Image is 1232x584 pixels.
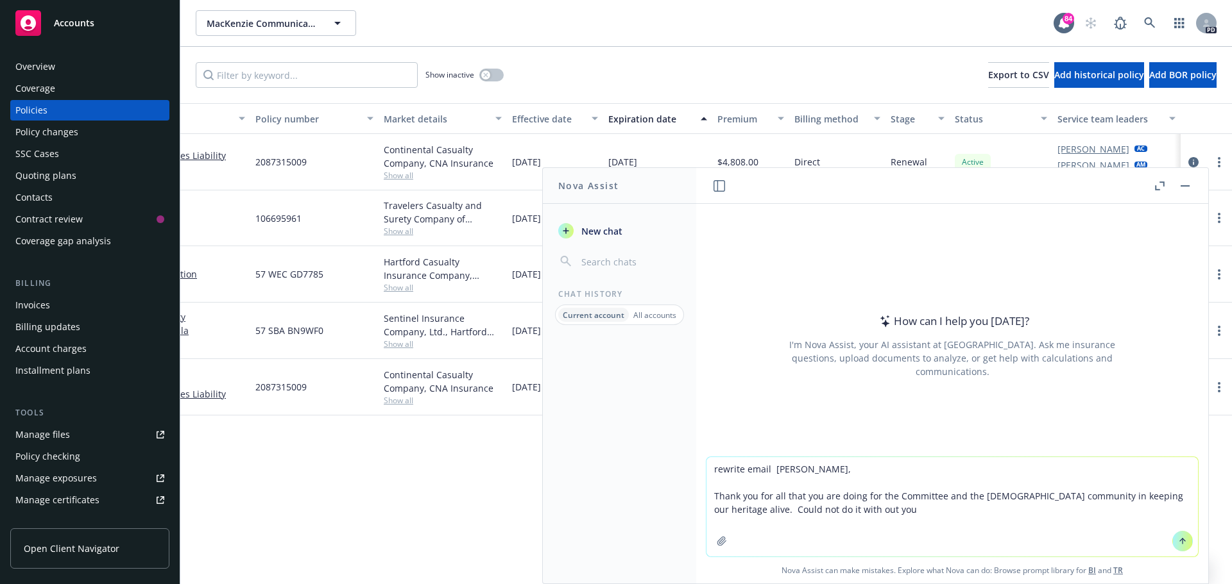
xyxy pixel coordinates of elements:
[196,10,356,36] button: MacKenzie Communications Inc.
[1149,62,1217,88] button: Add BOR policy
[1113,565,1123,576] a: TR
[15,56,55,77] div: Overview
[579,224,622,238] span: New chat
[10,209,169,229] a: Contract review
[1137,10,1163,36] a: Search
[255,212,302,225] span: 106695961
[379,103,507,134] button: Market details
[10,231,169,251] a: Coverage gap analysis
[15,446,80,467] div: Policy checking
[1054,62,1144,88] button: Add historical policy
[207,17,318,30] span: MacKenzie Communications Inc.
[15,100,47,121] div: Policies
[10,100,169,121] a: Policies
[10,295,169,315] a: Invoices
[15,231,111,251] div: Coverage gap analysis
[15,468,97,488] div: Manage exposures
[579,253,681,271] input: Search chats
[717,112,770,126] div: Premium
[1057,142,1129,156] a: [PERSON_NAME]
[955,112,1033,126] div: Status
[15,360,90,381] div: Installment plans
[250,103,379,134] button: Policy number
[717,155,758,169] span: $4,808.00
[15,295,50,315] div: Invoices
[15,122,78,142] div: Policy changes
[891,155,927,169] span: Renewal
[1057,112,1161,126] div: Service team leaders
[15,512,76,532] div: Manage BORs
[24,542,119,555] span: Open Client Navigator
[10,406,169,419] div: Tools
[15,209,83,229] div: Contract review
[10,277,169,290] div: Billing
[1088,565,1096,576] a: BI
[15,165,76,186] div: Quoting plans
[512,155,541,169] span: [DATE]
[1108,10,1133,36] a: Report a Bug
[950,103,1052,134] button: Status
[1211,323,1227,338] a: more
[255,324,323,337] span: 57 SBA BN9WF0
[794,112,866,126] div: Billing method
[384,226,502,237] span: Show all
[891,112,930,126] div: Stage
[15,338,87,359] div: Account charges
[608,155,637,169] span: [DATE]
[960,156,986,168] span: Active
[10,446,169,467] a: Policy checking
[1211,210,1227,226] a: more
[15,187,53,208] div: Contacts
[15,424,70,445] div: Manage files
[1057,158,1129,172] a: [PERSON_NAME]
[886,103,950,134] button: Stage
[633,310,676,321] p: All accounts
[10,468,169,488] a: Manage exposures
[10,360,169,381] a: Installment plans
[255,380,307,394] span: 2087315009
[384,312,502,338] div: Sentinel Insurance Company, Ltd., Hartford Insurance Group
[512,380,541,394] span: [DATE]
[54,18,94,28] span: Accounts
[384,395,502,406] span: Show all
[15,490,99,510] div: Manage certificates
[1211,154,1227,170] a: more
[196,62,418,88] input: Filter by keyword...
[10,317,169,337] a: Billing updates
[712,103,789,134] button: Premium
[384,368,502,395] div: Continental Casualty Company, CNA Insurance
[1052,103,1181,134] button: Service team leaders
[384,338,502,349] span: Show all
[988,62,1049,88] button: Export to CSV
[10,490,169,510] a: Manage certificates
[384,199,502,226] div: Travelers Casualty and Surety Company of America, Travelers Insurance
[1054,69,1144,81] span: Add historical policy
[789,103,886,134] button: Billing method
[1211,380,1227,395] a: more
[1078,10,1104,36] a: Start snowing
[10,144,169,164] a: SSC Cases
[876,313,1029,330] div: How can I help you [DATE]?
[10,122,169,142] a: Policy changes
[772,338,1133,378] div: I'm Nova Assist, your AI assistant at [GEOGRAPHIC_DATA]. Ask me insurance questions, upload docum...
[512,267,541,281] span: [DATE]
[10,165,169,186] a: Quoting plans
[1186,154,1201,170] a: circleInformation
[988,69,1049,81] span: Export to CSV
[10,187,169,208] a: Contacts
[15,78,55,99] div: Coverage
[384,170,502,181] span: Show all
[1149,69,1217,81] span: Add BOR policy
[507,103,603,134] button: Effective date
[425,69,474,80] span: Show inactive
[384,143,502,170] div: Continental Casualty Company, CNA Insurance
[608,112,693,126] div: Expiration date
[10,5,169,41] a: Accounts
[255,112,359,126] div: Policy number
[15,144,59,164] div: SSC Cases
[701,557,1203,583] span: Nova Assist can make mistakes. Explore what Nova can do: Browse prompt library for and
[255,155,307,169] span: 2087315009
[553,219,686,242] button: New chat
[10,424,169,445] a: Manage files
